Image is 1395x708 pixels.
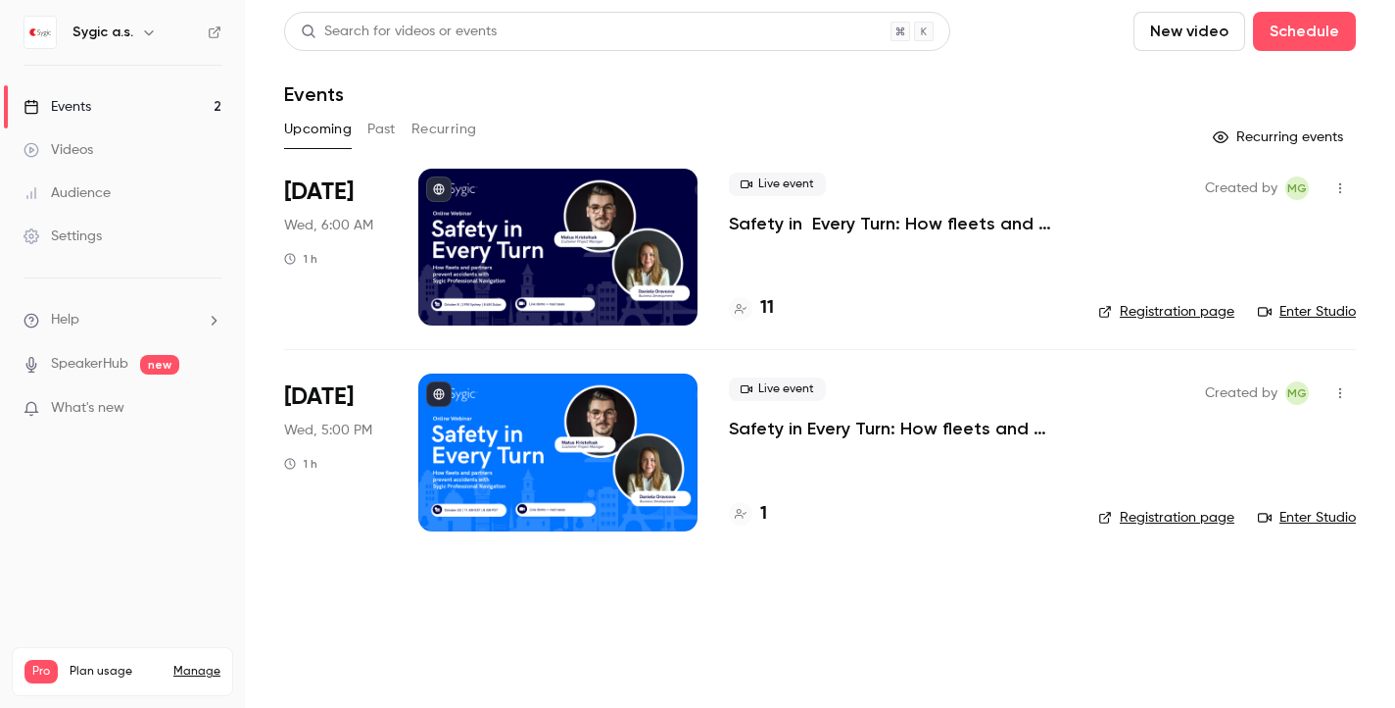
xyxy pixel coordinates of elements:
div: Settings [24,227,102,246]
span: [DATE] [284,381,354,413]
h4: 11 [760,295,774,322]
span: MG [1287,381,1307,405]
span: Pro [24,660,58,683]
a: Manage [173,664,220,680]
a: Registration page [1098,508,1234,528]
button: Upcoming [284,114,352,145]
div: Events [24,97,91,117]
h4: 1 [760,501,767,528]
span: MG [1287,177,1307,200]
span: [DATE] [284,177,354,208]
a: 1 [729,501,767,528]
a: Safety in Every Turn: How fleets and partners prevent accidents with Sygic Professional Navigation [729,212,1067,235]
li: help-dropdown-opener [24,310,221,330]
button: Recurring events [1204,122,1356,153]
iframe: Noticeable Trigger [198,400,221,418]
span: Created by [1205,381,1277,405]
div: Oct 22 Wed, 11:00 AM (America/New York) [284,374,387,531]
span: Michaela Gálfiová [1285,177,1309,200]
a: Enter Studio [1258,302,1356,322]
span: Created by [1205,177,1277,200]
div: Search for videos or events [301,22,497,42]
a: 11 [729,295,774,322]
h6: Sygic a.s. [72,23,133,42]
button: New video [1133,12,1245,51]
div: Videos [24,140,93,160]
a: Safety in Every Turn: How fleets and partners prevent accidents with Sygic Professional Navigation [729,417,1067,440]
span: new [140,355,179,375]
span: Plan usage [70,664,162,680]
img: Sygic a.s. [24,17,56,48]
div: Audience [24,183,111,203]
span: Live event [729,378,826,401]
div: Oct 8 Wed, 3:00 PM (Australia/Sydney) [284,169,387,326]
div: 1 h [284,456,317,472]
button: Recurring [411,114,477,145]
a: SpeakerHub [51,354,128,375]
h1: Events [284,82,344,106]
div: 1 h [284,251,317,267]
a: Enter Studio [1258,508,1356,528]
span: What's new [51,398,124,419]
button: Schedule [1253,12,1356,51]
button: Past [367,114,396,145]
a: Registration page [1098,302,1234,322]
span: Wed, 6:00 AM [284,216,373,235]
span: Wed, 5:00 PM [284,421,372,440]
span: Help [51,310,79,330]
span: Live event [729,173,826,196]
span: Michaela Gálfiová [1285,381,1309,405]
